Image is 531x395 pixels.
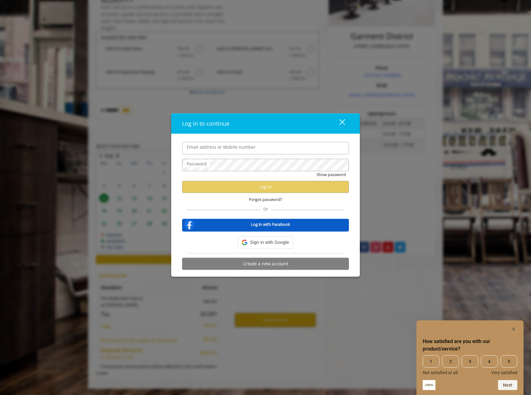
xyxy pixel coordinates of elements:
span: Log in to continue [182,119,229,127]
label: Email address or Mobile number [184,143,259,150]
button: Hide survey [510,325,517,333]
span: 4 [481,355,498,368]
button: Create a new account [182,258,349,270]
span: 2 [442,355,459,368]
b: Log in with Facebook [251,221,290,228]
div: How satisfied are you with our product/service? Select an option from 1 to 5, with 1 being Not sa... [423,355,517,375]
span: Or [260,206,271,211]
span: Forgot password? [249,196,282,202]
span: Not satisfied at all [423,370,458,375]
span: 3 [462,355,478,368]
span: 1 [423,355,439,368]
div: How satisfied are you with our product/service? Select an option from 1 to 5, with 1 being Not sa... [423,325,517,390]
div: close dialog [332,119,345,128]
h2: How satisfied are you with our product/service? Select an option from 1 to 5, with 1 being Not sa... [423,338,517,353]
button: Next question [498,380,517,390]
input: Password [182,159,349,171]
img: facebook-logo [183,218,195,230]
label: Password [184,160,210,167]
span: Sign in with Google [250,239,289,246]
button: Show password [317,171,346,178]
button: Log in [182,181,349,193]
span: Very satisfied [491,370,517,375]
button: close dialog [328,117,349,130]
div: Sign in with Google [238,236,293,249]
span: 5 [500,355,517,368]
input: Email address or Mobile number [182,142,349,154]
